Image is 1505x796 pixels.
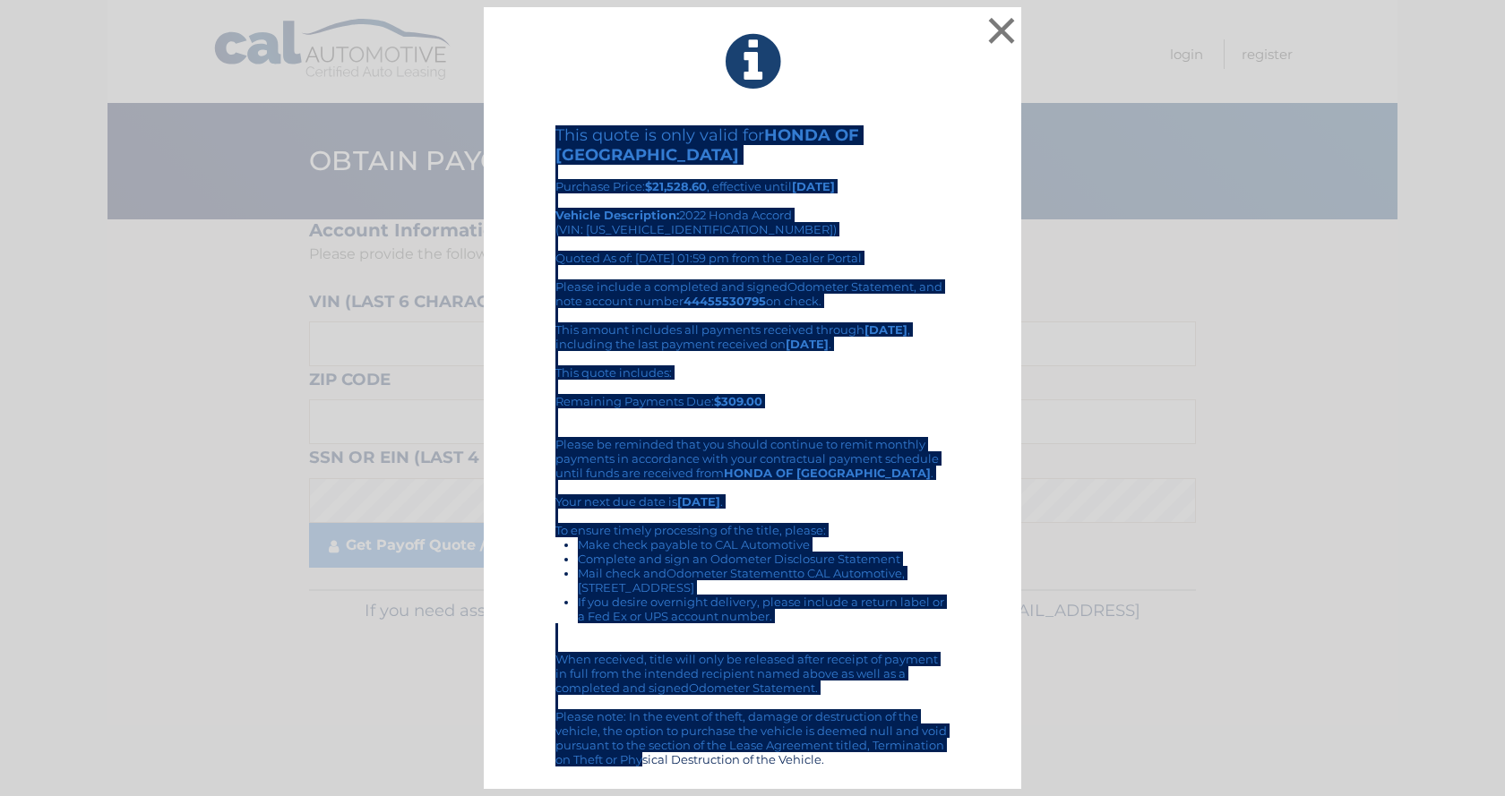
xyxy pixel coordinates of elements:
[684,294,766,308] b: 44455530795
[555,125,950,279] div: Purchase Price: , effective until 2022 Honda Accord (VIN: [US_VEHICLE_IDENTIFICATION_NUMBER]) Quo...
[714,394,762,408] b: $309.00
[677,494,720,509] b: [DATE]
[787,279,914,294] a: Odometer Statement
[578,552,950,566] li: Complete and sign an Odometer Disclosure Statement
[792,179,835,193] b: [DATE]
[555,125,859,165] b: HONDA OF [GEOGRAPHIC_DATA]
[555,208,679,222] strong: Vehicle Description:
[555,279,950,766] div: Please include a completed and signed , and note account number on check. This amount includes al...
[864,322,907,337] b: [DATE]
[786,337,829,351] b: [DATE]
[984,13,1019,48] button: ×
[555,125,950,165] h4: This quote is only valid for
[578,595,950,623] li: If you desire overnight delivery, please include a return label or a Fed Ex or UPS account number.
[689,680,815,695] a: Odometer Statement
[724,466,931,480] b: HONDA OF [GEOGRAPHIC_DATA]
[578,566,950,595] li: Mail check and to CAL Automotive, [STREET_ADDRESS]
[555,365,950,423] div: This quote includes: Remaining Payments Due:
[645,179,707,193] b: $21,528.60
[578,537,950,552] li: Make check payable to CAL Automotive
[666,566,793,580] a: Odometer Statement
